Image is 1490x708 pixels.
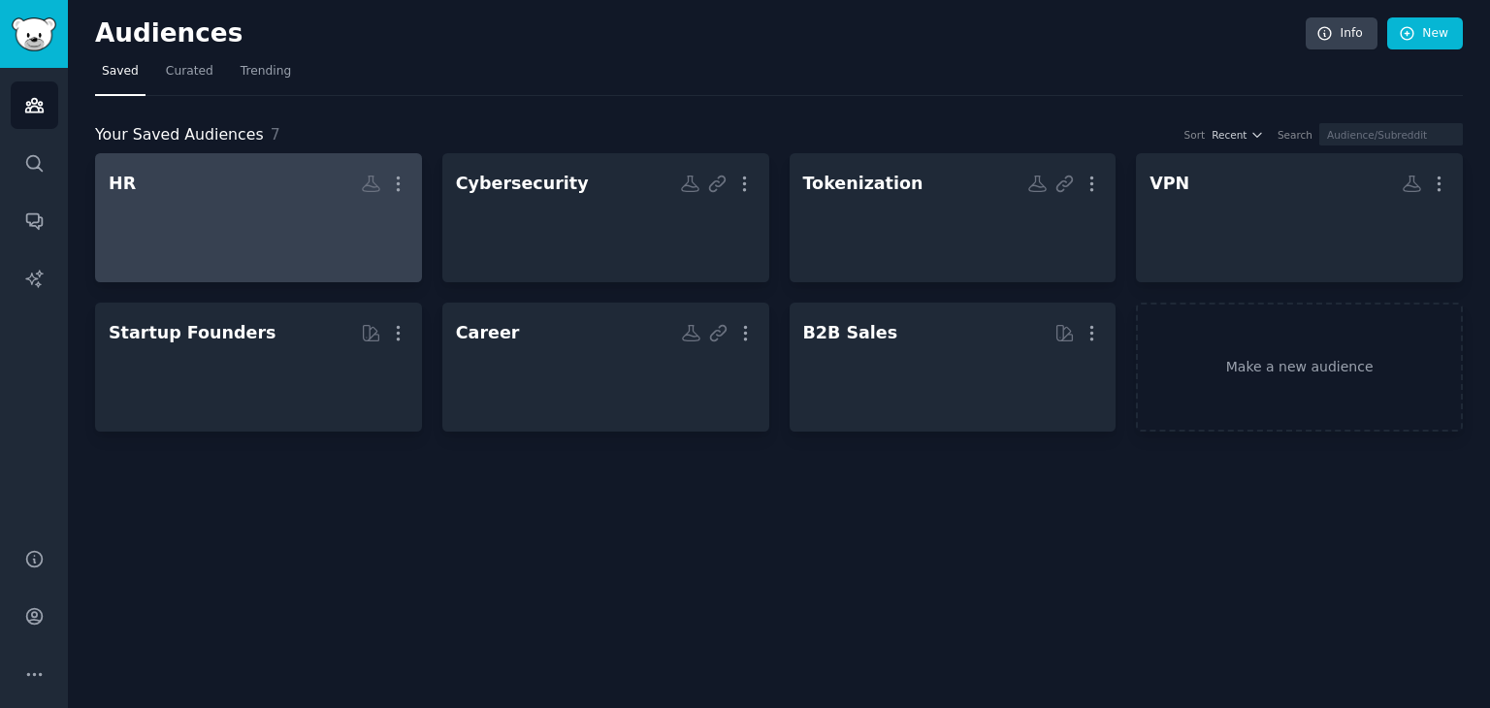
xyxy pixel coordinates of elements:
div: VPN [1150,172,1189,196]
a: Saved [95,56,146,96]
span: Trending [241,63,291,80]
a: Career [442,303,769,432]
input: Audience/Subreddit [1319,123,1463,145]
h2: Audiences [95,18,1306,49]
a: New [1387,17,1463,50]
div: Tokenization [803,172,923,196]
a: Curated [159,56,220,96]
a: Tokenization [790,153,1117,282]
span: 7 [271,125,280,144]
img: GummySearch logo [12,17,56,51]
a: Cybersecurity [442,153,769,282]
div: Search [1278,128,1312,142]
span: Your Saved Audiences [95,123,264,147]
a: HR [95,153,422,282]
div: B2B Sales [803,321,898,345]
a: Make a new audience [1136,303,1463,432]
a: VPN [1136,153,1463,282]
a: Startup Founders [95,303,422,432]
a: B2B Sales [790,303,1117,432]
button: Recent [1212,128,1264,142]
span: Curated [166,63,213,80]
span: Saved [102,63,139,80]
div: Sort [1184,128,1206,142]
span: Recent [1212,128,1247,142]
div: Startup Founders [109,321,275,345]
div: HR [109,172,136,196]
a: Trending [234,56,298,96]
a: Info [1306,17,1377,50]
div: Cybersecurity [456,172,589,196]
div: Career [456,321,520,345]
